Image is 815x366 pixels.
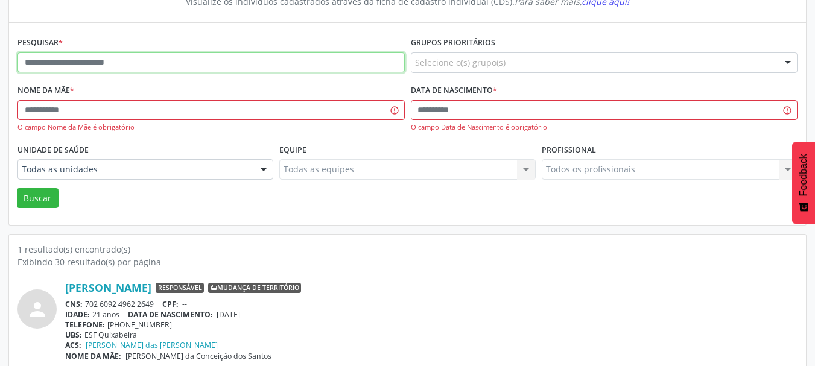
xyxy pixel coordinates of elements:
label: Profissional [542,140,596,159]
i: person [27,298,48,320]
span: [PERSON_NAME] da Conceição dos Santos [125,351,271,361]
span: CNS: [65,299,83,309]
div: [PHONE_NUMBER] [65,320,798,330]
span: Todas as unidades [22,163,249,175]
span: -- [182,299,187,309]
span: CPF: [162,299,179,309]
div: 702 6092 4962 2649 [65,299,798,309]
label: Equipe [279,140,306,159]
div: 1 resultado(s) encontrado(s) [17,243,798,256]
span: Responsável [156,283,204,294]
label: Data de nascimento [411,81,497,100]
span: NOME DA MÃE: [65,351,121,361]
label: Pesquisar [17,34,63,52]
button: Feedback - Mostrar pesquisa [792,142,815,224]
div: 21 anos [65,309,798,320]
label: Grupos prioritários [411,34,495,52]
div: O campo Nome da Mãe é obrigatório [17,122,405,133]
label: Nome da mãe [17,81,74,100]
div: Exibindo 30 resultado(s) por página [17,256,798,268]
span: UBS: [65,330,82,340]
div: O campo Data de Nascimento é obrigatório [411,122,798,133]
span: [DATE] [217,309,240,320]
span: Selecione o(s) grupo(s) [415,56,506,69]
span: DATA DE NASCIMENTO: [128,309,213,320]
button: Buscar [17,188,59,209]
a: [PERSON_NAME] [65,281,151,294]
span: IDADE: [65,309,90,320]
a: [PERSON_NAME] das [PERSON_NAME] [86,340,218,350]
label: Unidade de saúde [17,140,89,159]
span: TELEFONE: [65,320,105,330]
span: Mudança de território [208,283,301,294]
span: Feedback [798,154,809,196]
span: ACS: [65,340,81,350]
div: ESF Quixabeira [65,330,798,340]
